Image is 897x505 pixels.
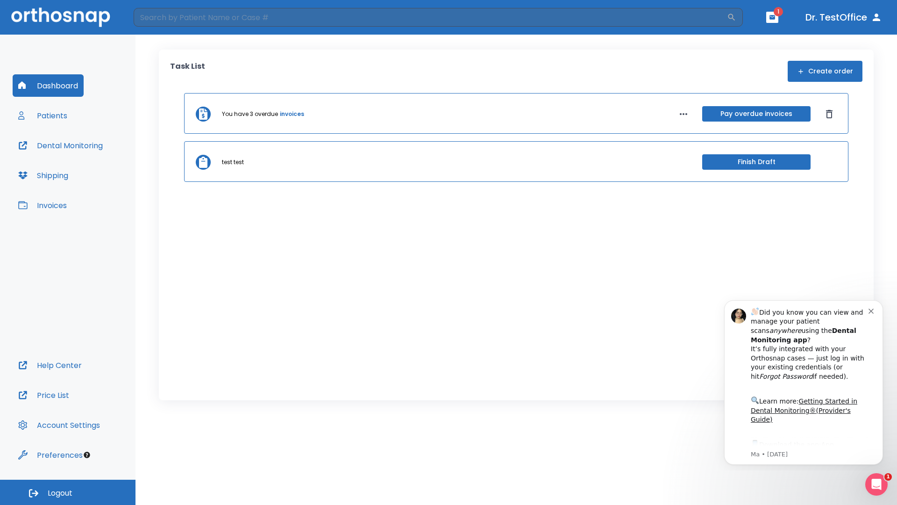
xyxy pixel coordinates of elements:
[158,14,166,22] button: Dismiss notification
[134,8,727,27] input: Search by Patient Name or Case #
[41,147,158,195] div: Download the app: | ​ Let us know if you need help getting started!
[41,149,124,166] a: App Store
[13,384,75,406] button: Price List
[802,9,886,26] button: Dr. TestOffice
[13,354,87,376] button: Help Center
[822,107,837,122] button: Dismiss
[170,61,205,82] p: Task List
[13,164,74,187] button: Shipping
[222,158,244,166] p: test test
[13,194,72,216] button: Invoices
[222,110,278,118] p: You have 3 overdue
[41,159,158,167] p: Message from Ma, sent 6w ago
[774,7,783,16] span: 1
[788,61,862,82] button: Create order
[83,451,91,459] div: Tooltip anchor
[710,292,897,470] iframe: Intercom notifications message
[11,7,110,27] img: Orthosnap
[884,473,892,481] span: 1
[13,414,106,436] button: Account Settings
[13,134,108,157] button: Dental Monitoring
[48,488,72,498] span: Logout
[865,473,888,496] iframe: Intercom live chat
[13,74,84,97] button: Dashboard
[702,154,811,170] button: Finish Draft
[280,110,304,118] a: invoices
[13,444,88,466] button: Preferences
[13,104,73,127] button: Patients
[702,106,811,122] button: Pay overdue invoices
